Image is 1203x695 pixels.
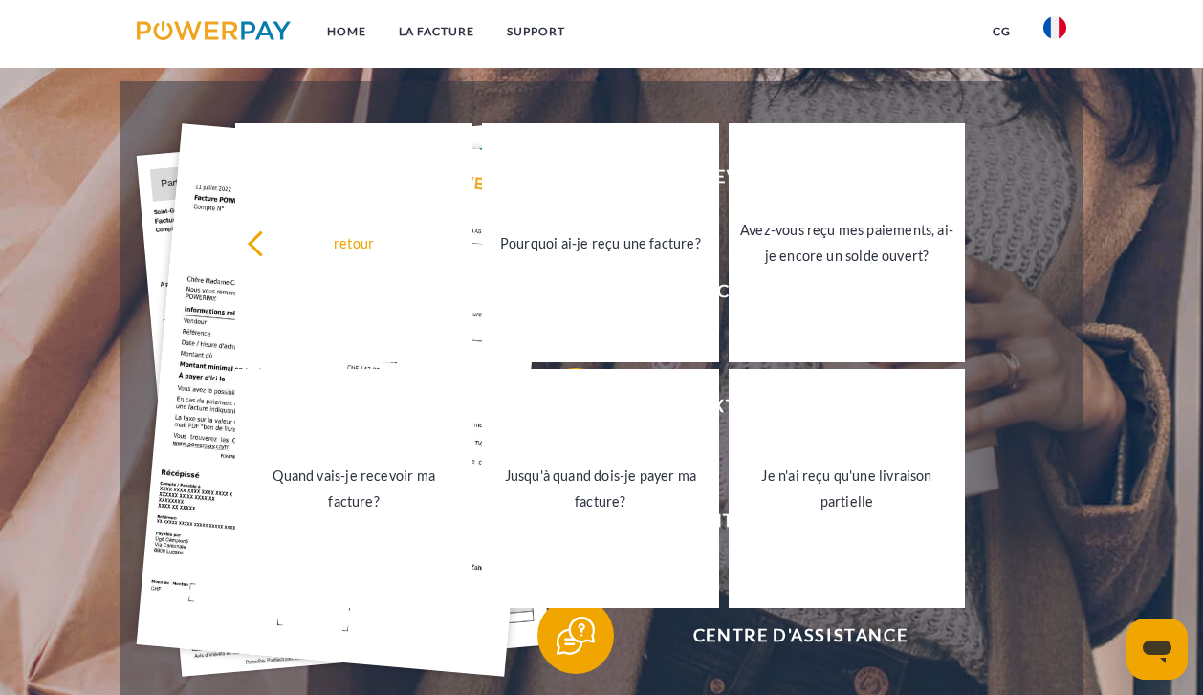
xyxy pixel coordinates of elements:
[552,612,600,660] img: qb_help.svg
[1126,619,1188,680] iframe: Bouton de lancement de la fenêtre de messagerie, conversation en cours
[740,217,954,269] div: Avez-vous reçu mes paiements, ai-je encore un solde ouvert?
[566,597,1035,674] span: Centre d'assistance
[740,463,954,514] div: Je n'ai reçu qu'une livraison partielle
[976,14,1027,49] a: CG
[729,123,966,362] a: Avez-vous reçu mes paiements, ai-je encore un solde ouvert?
[383,14,491,49] a: LA FACTURE
[493,463,708,514] div: Jusqu'à quand dois-je payer ma facture?
[137,21,291,40] img: logo-powerpay.svg
[537,597,1035,674] button: Centre d'assistance
[1043,16,1066,39] img: fr
[311,14,383,49] a: Home
[491,14,581,49] a: Support
[247,229,461,255] div: retour
[493,229,708,255] div: Pourquoi ai-je reçu une facture?
[247,463,461,514] div: Quand vais-je recevoir ma facture?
